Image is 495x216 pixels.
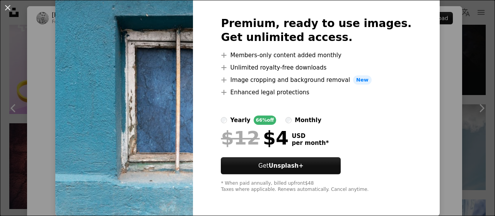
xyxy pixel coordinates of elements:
span: per month * [292,139,329,146]
button: GetUnsplash+ [221,157,341,174]
li: Members-only content added monthly [221,51,411,60]
li: Image cropping and background removal [221,75,411,85]
div: 66% off [254,116,277,125]
div: monthly [295,116,321,125]
div: $4 [221,128,288,148]
strong: Unsplash+ [269,162,304,169]
div: * When paid annually, billed upfront $48 Taxes where applicable. Renews automatically. Cancel any... [221,180,411,193]
span: $12 [221,128,259,148]
div: yearly [230,116,250,125]
span: USD [292,133,329,139]
li: Unlimited royalty-free downloads [221,63,411,72]
input: yearly66%off [221,117,227,123]
input: monthly [285,117,292,123]
span: New [353,75,372,85]
h2: Premium, ready to use images. Get unlimited access. [221,17,411,44]
li: Enhanced legal protections [221,88,411,97]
